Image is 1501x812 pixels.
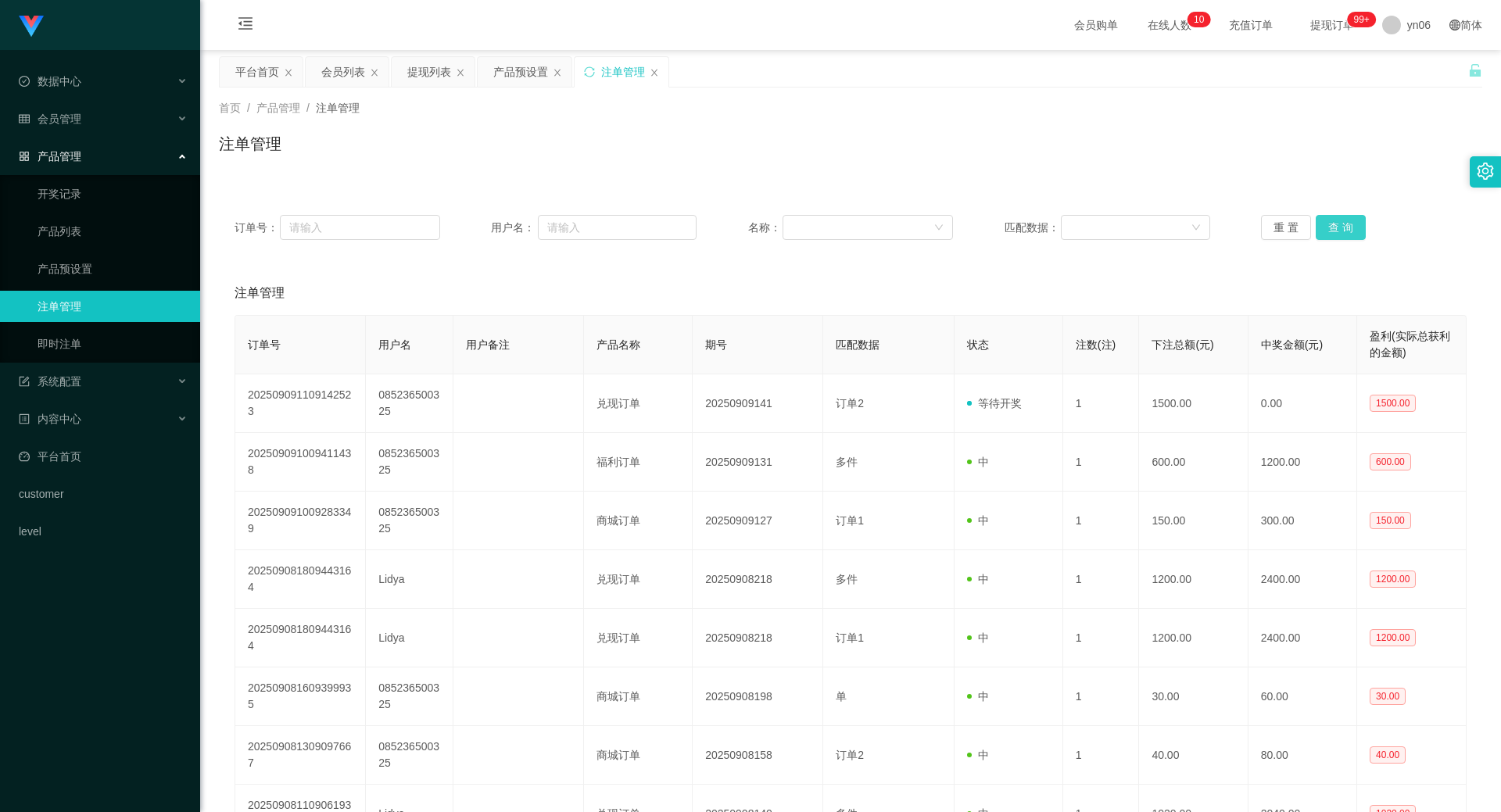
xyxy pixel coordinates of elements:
[19,75,81,88] span: 数据中心
[256,102,300,114] span: 产品管理
[836,573,858,585] span: 多件
[836,456,858,468] span: 多件
[306,102,310,114] span: /
[235,433,366,492] td: 202509091009411438
[1248,726,1357,785] td: 80.00
[366,609,453,667] td: Lidya
[1347,12,1375,27] sup: 276
[538,215,697,240] input: 请输入
[366,492,453,550] td: 085236500325
[967,456,989,468] span: 中
[1248,550,1357,609] td: 2400.00
[235,492,366,550] td: 202509091009283349
[693,433,823,492] td: 20250909131
[19,151,30,162] i: 图标: appstore-o
[967,514,989,527] span: 中
[280,215,439,240] input: 请输入
[1302,20,1362,30] span: 提现订单
[235,57,279,87] div: 平台首页
[1063,726,1140,785] td: 1
[693,492,823,550] td: 20250909127
[596,338,640,351] span: 产品名称
[836,338,879,351] span: 匹配数据
[1005,220,1061,236] span: 匹配数据：
[967,631,989,644] span: 中
[19,16,44,38] img: logo.9652507e.png
[693,609,823,667] td: 20250908218
[584,609,693,667] td: 兑现订单
[693,374,823,433] td: 20250909141
[1468,63,1482,77] i: 图标: unlock
[235,220,280,236] span: 订单号：
[38,178,188,209] a: 开奖记录
[493,57,548,87] div: 产品预设置
[19,375,81,388] span: 系统配置
[1370,746,1406,764] span: 40.00
[1188,12,1210,27] sup: 10
[247,102,250,114] span: /
[19,516,188,547] a: level
[1063,374,1140,433] td: 1
[19,113,81,125] span: 会员管理
[316,102,360,114] span: 注单管理
[601,57,645,87] div: 注单管理
[584,374,693,433] td: 兑现订单
[693,550,823,609] td: 20250908218
[1063,433,1140,492] td: 1
[1191,223,1201,234] i: 图标: down
[967,338,989,351] span: 状态
[836,690,847,703] span: 单
[1477,163,1494,180] i: 图标: setting
[1140,20,1199,30] span: 在线人数
[284,68,293,77] i: 图标: close
[1248,492,1357,550] td: 300.00
[1261,215,1311,240] button: 重 置
[584,550,693,609] td: 兑现订单
[584,726,693,785] td: 商城订单
[235,609,366,667] td: 202509081809443164
[248,338,281,351] span: 订单号
[967,690,989,703] span: 中
[38,216,188,247] a: 产品列表
[1063,609,1140,667] td: 1
[584,66,595,77] i: 图标: sync
[19,478,188,510] a: customer
[1370,688,1406,705] span: 30.00
[38,328,188,359] a: 即时注单
[466,338,510,351] span: 用户备注
[1449,20,1460,30] i: 图标: global
[693,726,823,785] td: 20250908158
[1139,433,1248,492] td: 600.00
[836,749,864,761] span: 订单2
[235,374,366,433] td: 202509091109142523
[219,132,281,156] h1: 注单管理
[1139,374,1248,433] td: 1500.00
[650,68,659,77] i: 图标: close
[934,223,944,234] i: 图标: down
[1063,492,1140,550] td: 1
[1152,338,1213,351] span: 下注总额(元)
[19,413,30,424] i: 图标: profile
[1370,571,1416,588] span: 1200.00
[235,550,366,609] td: 202509081809443164
[1248,667,1357,726] td: 60.00
[1316,215,1366,240] button: 查 询
[836,397,864,410] span: 订单2
[1370,395,1416,412] span: 1500.00
[1370,629,1416,646] span: 1200.00
[19,150,81,163] span: 产品管理
[19,76,30,87] i: 图标: check-circle-o
[1221,20,1281,30] span: 充值订单
[378,338,411,351] span: 用户名
[1248,433,1357,492] td: 1200.00
[1063,667,1140,726] td: 1
[584,433,693,492] td: 福利订单
[1194,12,1199,27] p: 1
[1063,550,1140,609] td: 1
[836,514,864,527] span: 订单1
[1261,338,1323,351] span: 中奖金额(元)
[19,376,30,387] i: 图标: form
[366,433,453,492] td: 085236500325
[366,667,453,726] td: 085236500325
[1076,338,1116,351] span: 注数(注)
